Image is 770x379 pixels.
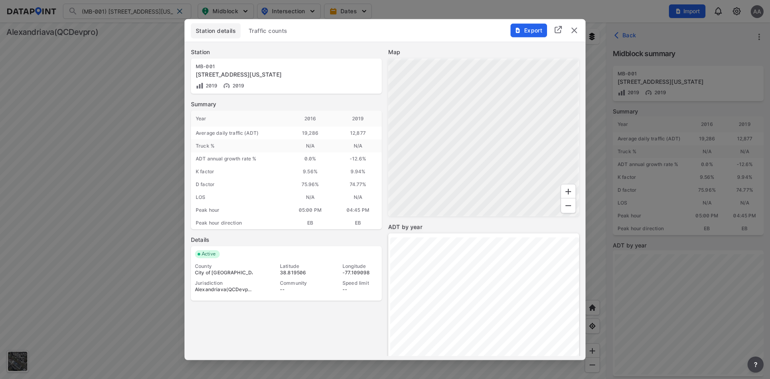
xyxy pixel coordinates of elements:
div: basic tabs example [191,23,579,38]
div: Zoom Out [561,198,576,213]
span: Station details [196,26,236,34]
div: MB-001 [196,63,318,69]
div: 04:45 PM [334,203,382,216]
span: 2019 [204,83,218,89]
svg: Zoom In [563,186,573,196]
div: EB [334,216,382,229]
span: Active [199,250,220,258]
div: County [195,263,253,269]
div: 19,286 [286,126,334,139]
div: 2019 [334,110,382,126]
img: Vehicle speed [223,82,231,90]
div: LOS [191,191,286,203]
div: Peak hour [191,203,286,216]
button: Export [511,23,547,37]
div: 4501-4699 Peacock Ave, Alexandria, Virginia, 22304 [196,70,318,78]
div: N/A [286,139,334,152]
label: ADT by year [388,223,579,231]
span: Traffic counts [249,26,288,34]
div: ADT annual growth rate % [191,152,286,165]
div: Longitude [342,263,378,269]
label: Details [191,235,382,243]
div: Alexandriava(QCDevpro) [195,286,253,292]
div: K factor [191,165,286,178]
div: 12,877 [334,126,382,139]
div: -77.109098 [342,269,378,276]
img: Volume count [196,82,204,90]
div: Year [191,110,286,126]
div: Latitude [280,263,315,269]
div: Speed limit [342,280,378,286]
div: EB [286,216,334,229]
label: Summary [191,100,382,108]
div: D factor [191,178,286,191]
img: full_screen.b7bf9a36.svg [553,25,563,34]
button: more [748,357,764,373]
div: Zoom In [561,184,576,199]
button: delete [569,25,579,35]
div: 75.96% [286,178,334,191]
div: Peak hour direction [191,216,286,229]
div: 9.56% [286,165,334,178]
div: -12.6 % [334,152,382,165]
span: Export [515,26,542,34]
span: ? [752,360,759,369]
div: 2016 [286,110,334,126]
div: -- [280,286,315,292]
div: -- [342,286,378,292]
label: Station [191,48,382,56]
div: N/A [334,139,382,152]
div: Truck % [191,139,286,152]
div: Community [280,280,315,286]
svg: Zoom Out [563,201,573,210]
div: 74.77% [334,178,382,191]
span: 2019 [231,83,245,89]
img: close.efbf2170.svg [569,25,579,35]
div: 0.0 % [286,152,334,165]
div: 38.819506 [280,269,315,276]
img: File%20-%20Download.70cf71cd.svg [515,27,521,33]
div: 9.94% [334,165,382,178]
div: Jurisdiction [195,280,253,286]
div: N/A [334,191,382,203]
div: 05:00 PM [286,203,334,216]
label: Map [388,48,579,56]
div: N/A [286,191,334,203]
div: City of [GEOGRAPHIC_DATA] [195,269,253,276]
div: Average daily traffic (ADT) [191,126,286,139]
